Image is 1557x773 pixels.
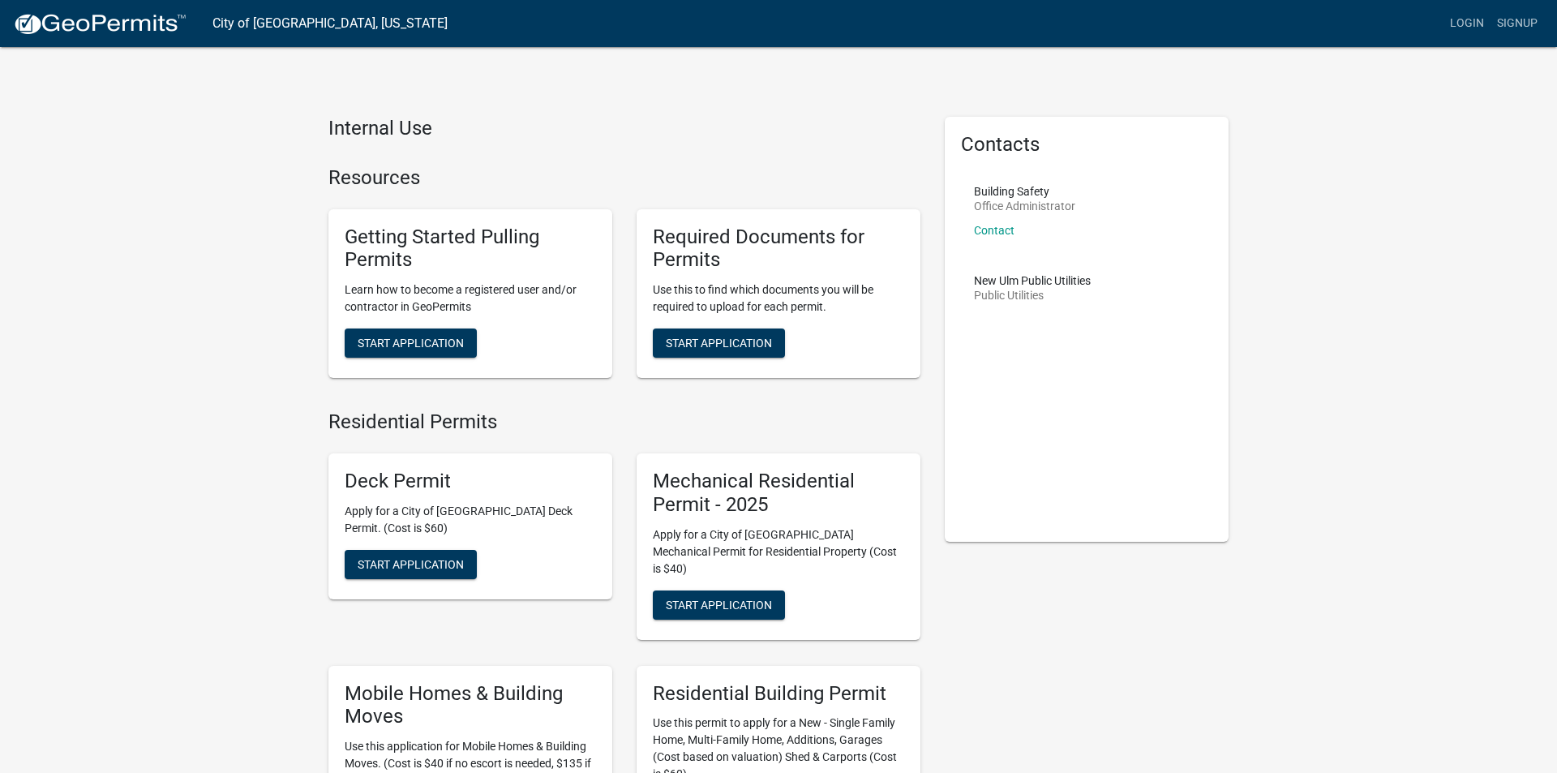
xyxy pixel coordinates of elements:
span: Start Application [666,598,772,611]
h5: Contacts [961,133,1212,157]
h5: Deck Permit [345,470,596,493]
span: Start Application [358,557,464,570]
p: New Ulm Public Utilities [974,275,1091,286]
h4: Internal Use [328,117,920,140]
h5: Mobile Homes & Building Moves [345,682,596,729]
h5: Mechanical Residential Permit - 2025 [653,470,904,517]
button: Start Application [345,329,477,358]
p: Apply for a City of [GEOGRAPHIC_DATA] Mechanical Permit for Residential Property (Cost is $40) [653,526,904,578]
p: Apply for a City of [GEOGRAPHIC_DATA] Deck Permit. (Cost is $60) [345,503,596,537]
p: Learn how to become a registered user and/or contractor in GeoPermits [345,281,596,316]
h5: Residential Building Permit [653,682,904,706]
button: Start Application [653,329,785,358]
a: Signup [1491,8,1544,39]
button: Start Application [653,590,785,620]
span: Start Application [358,337,464,350]
p: Use this to find which documents you will be required to upload for each permit. [653,281,904,316]
p: Public Utilities [974,290,1091,301]
button: Start Application [345,550,477,579]
p: Building Safety [974,186,1075,197]
h5: Required Documents for Permits [653,225,904,273]
span: Start Application [666,337,772,350]
h5: Getting Started Pulling Permits [345,225,596,273]
h4: Residential Permits [328,410,920,434]
a: Login [1443,8,1491,39]
p: Office Administrator [974,200,1075,212]
h4: Resources [328,166,920,190]
a: Contact [974,224,1014,237]
a: City of [GEOGRAPHIC_DATA], [US_STATE] [212,10,448,37]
